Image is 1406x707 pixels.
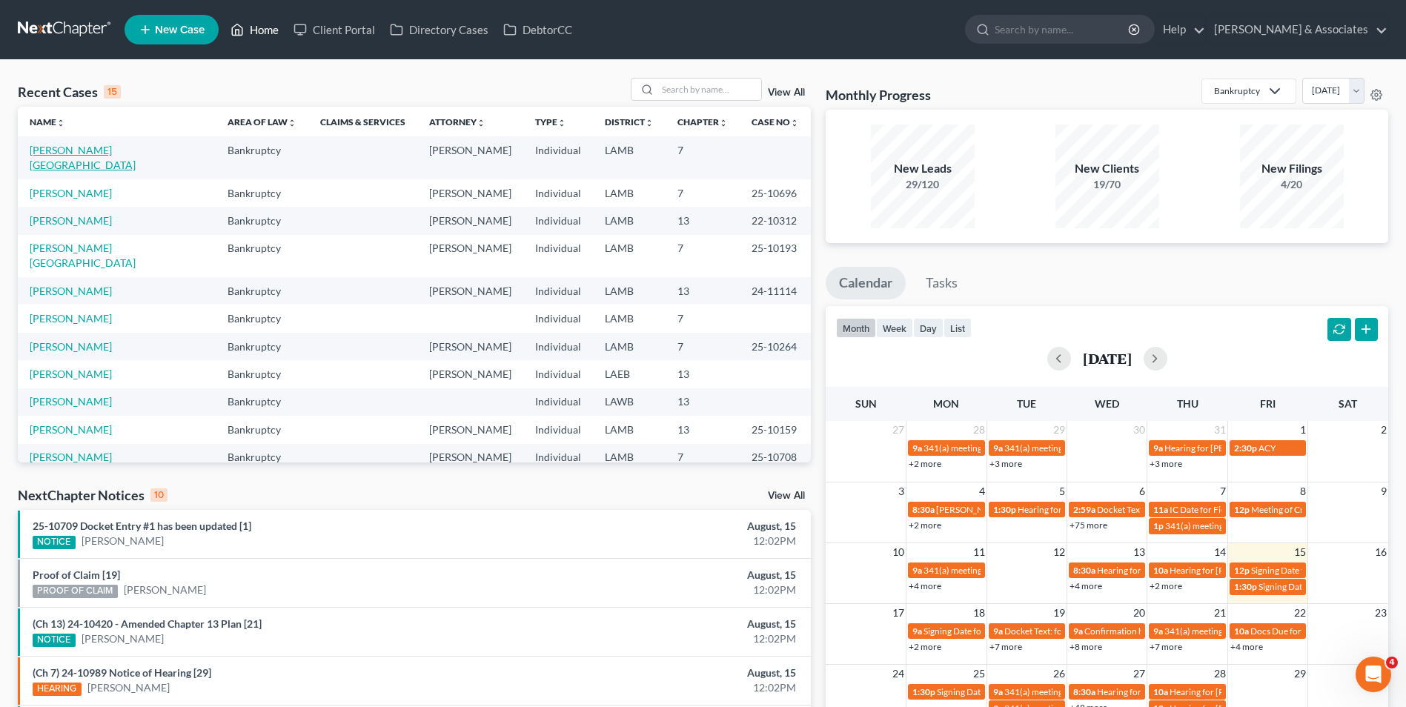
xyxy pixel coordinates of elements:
span: 8:30a [1073,686,1095,697]
td: 7 [666,179,740,207]
span: Hearing for [PERSON_NAME] [1097,686,1213,697]
span: 2 [1379,421,1388,439]
span: Tue [1017,397,1036,410]
span: Signing Date for [PERSON_NAME] [923,625,1056,637]
div: August, 15 [551,617,796,631]
span: Confirmation hearing for Dually [PERSON_NAME] & [PERSON_NAME] [1084,625,1358,637]
div: August, 15 [551,519,796,534]
span: 11 [972,543,986,561]
a: View All [768,491,805,501]
button: list [944,318,972,338]
span: 7 [1218,482,1227,500]
button: month [836,318,876,338]
a: [PERSON_NAME] [87,680,170,695]
a: [PERSON_NAME] [30,285,112,297]
a: Directory Cases [382,16,496,43]
input: Search by name... [657,79,761,100]
a: Nameunfold_more [30,116,65,127]
span: 9 [1379,482,1388,500]
td: Bankruptcy [216,179,308,207]
div: Bankruptcy [1214,84,1260,97]
td: 13 [666,416,740,443]
td: Individual [523,444,593,471]
a: [PERSON_NAME] [30,451,112,463]
span: 5 [1058,482,1067,500]
span: 29 [1293,665,1307,683]
a: Client Portal [286,16,382,43]
span: New Case [155,24,205,36]
td: LAMB [593,277,666,305]
td: LAMB [593,136,666,179]
a: [PERSON_NAME] [30,340,112,353]
td: LAWB [593,388,666,416]
span: IC Date for Fields, Wanketa [1170,504,1274,515]
div: August, 15 [551,568,796,582]
td: Individual [523,136,593,179]
span: 23 [1373,604,1388,622]
i: unfold_more [557,119,566,127]
span: 6 [1138,482,1147,500]
span: 17 [891,604,906,622]
span: 14 [1213,543,1227,561]
a: [PERSON_NAME] [30,368,112,380]
span: 3 [897,482,906,500]
span: 341(a) meeting for [PERSON_NAME] [1004,686,1147,697]
span: 8:30a [912,504,935,515]
span: 9a [1153,442,1163,454]
a: (Ch 13) 24-10420 - Amended Chapter 13 Plan [21] [33,617,262,630]
td: Bankruptcy [216,207,308,234]
td: Bankruptcy [216,136,308,179]
span: 13 [1132,543,1147,561]
button: day [913,318,944,338]
a: +2 more [909,641,941,652]
td: [PERSON_NAME] [417,416,523,443]
span: 27 [891,421,906,439]
span: 4 [978,482,986,500]
a: Help [1155,16,1205,43]
a: [PERSON_NAME] [30,214,112,227]
div: NOTICE [33,634,76,647]
td: [PERSON_NAME] [417,136,523,179]
span: 1p [1153,520,1164,531]
span: 10a [1153,565,1168,576]
td: LAMB [593,179,666,207]
a: 25-10709 Docket Entry #1 has been updated [1] [33,520,251,532]
td: 13 [666,388,740,416]
h3: Monthly Progress [826,86,931,104]
a: Area of Lawunfold_more [228,116,296,127]
div: 12:02PM [551,582,796,597]
span: [PERSON_NAME] - Trial [936,504,1029,515]
div: New Filings [1240,160,1344,177]
a: Calendar [826,267,906,299]
td: 13 [666,277,740,305]
span: Sun [855,397,877,410]
div: NOTICE [33,536,76,549]
span: ACY [1259,442,1276,454]
div: 12:02PM [551,534,796,548]
span: 9a [912,625,922,637]
button: week [876,318,913,338]
div: 19/70 [1055,177,1159,192]
a: [PERSON_NAME][GEOGRAPHIC_DATA] [30,144,136,171]
td: LAEB [593,360,666,388]
span: 25 [972,665,986,683]
td: Individual [523,305,593,332]
td: [PERSON_NAME] [417,444,523,471]
span: 12p [1234,565,1250,576]
a: Tasks [912,267,971,299]
span: 10 [891,543,906,561]
a: [PERSON_NAME] [82,631,164,646]
a: +3 more [1150,458,1182,469]
span: 20 [1132,604,1147,622]
td: 25-10708 [740,444,811,471]
td: Bankruptcy [216,235,308,277]
td: Individual [523,416,593,443]
span: 2:59a [1073,504,1095,515]
td: 25-10696 [740,179,811,207]
i: unfold_more [477,119,485,127]
span: 15 [1293,543,1307,561]
span: 9a [912,565,922,576]
span: 9a [993,686,1003,697]
td: [PERSON_NAME] [417,277,523,305]
td: Individual [523,360,593,388]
